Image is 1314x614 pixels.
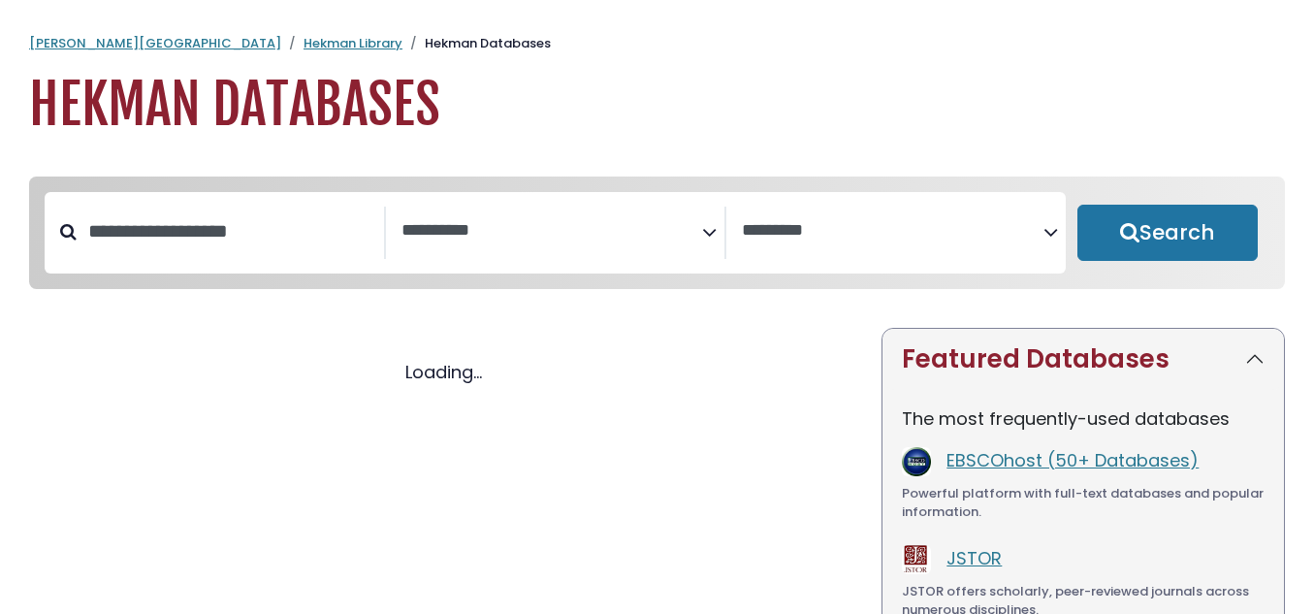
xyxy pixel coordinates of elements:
a: Hekman Library [304,34,402,52]
li: Hekman Databases [402,34,551,53]
button: Submit for Search Results [1077,205,1259,261]
a: [PERSON_NAME][GEOGRAPHIC_DATA] [29,34,281,52]
textarea: Search [401,221,703,242]
nav: breadcrumb [29,34,1285,53]
div: Powerful platform with full-text databases and popular information. [902,484,1265,522]
a: EBSCOhost (50+ Databases) [946,448,1199,472]
h1: Hekman Databases [29,73,1285,138]
input: Search database by title or keyword [77,215,384,247]
div: Loading... [29,359,858,385]
p: The most frequently-used databases [902,405,1265,432]
textarea: Search [742,221,1043,242]
button: Featured Databases [882,329,1284,390]
a: JSTOR [946,546,1002,570]
nav: Search filters [29,177,1285,289]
